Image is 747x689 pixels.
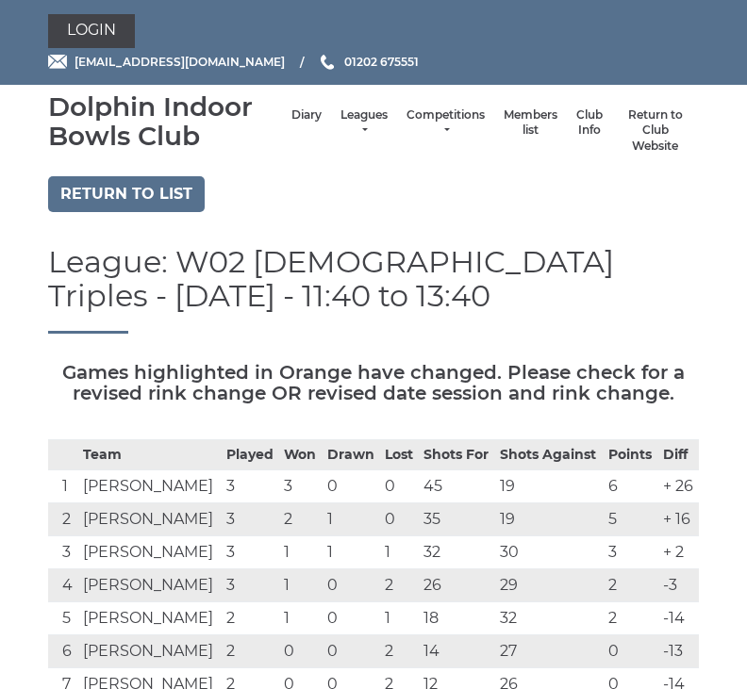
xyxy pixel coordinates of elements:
td: 1 [380,535,419,568]
td: [PERSON_NAME] [78,535,222,568]
td: 45 [419,469,495,502]
th: Shots For [419,439,495,469]
td: 1 [279,568,322,601]
a: Members list [504,107,557,139]
td: 3 [222,568,280,601]
a: Return to list [48,176,205,212]
td: 0 [323,634,381,667]
div: Dolphin Indoor Bowls Club [48,92,282,151]
th: Drawn [323,439,381,469]
td: 2 [604,601,658,634]
td: 0 [323,469,381,502]
td: 14 [419,634,495,667]
h1: League: W02 [DEMOGRAPHIC_DATA] Triples - [DATE] - 11:40 to 13:40 [48,245,699,333]
td: [PERSON_NAME] [78,634,222,667]
td: 1 [323,502,381,535]
th: Lost [380,439,419,469]
td: 4 [48,568,78,601]
td: 1 [380,601,419,634]
th: Team [78,439,222,469]
th: Shots Against [495,439,604,469]
td: 26 [419,568,495,601]
a: Login [48,14,135,48]
td: [PERSON_NAME] [78,502,222,535]
td: 32 [419,535,495,568]
th: Played [222,439,280,469]
td: 2 [222,634,280,667]
td: -3 [658,568,699,601]
td: 0 [323,568,381,601]
td: 3 [222,469,280,502]
td: + 16 [658,502,699,535]
td: 0 [279,634,322,667]
td: -14 [658,601,699,634]
td: 1 [279,535,322,568]
a: Diary [291,107,322,123]
td: -13 [658,634,699,667]
td: 3 [222,535,280,568]
a: Email [EMAIL_ADDRESS][DOMAIN_NAME] [48,53,285,71]
td: 5 [48,601,78,634]
td: 1 [279,601,322,634]
td: 32 [495,601,604,634]
td: 29 [495,568,604,601]
td: 0 [323,601,381,634]
td: + 26 [658,469,699,502]
a: Phone us 01202 675551 [318,53,419,71]
th: Diff [658,439,699,469]
td: + 2 [658,535,699,568]
td: 35 [419,502,495,535]
td: 2 [380,568,419,601]
td: 2 [222,601,280,634]
img: Email [48,55,67,69]
td: 6 [604,469,658,502]
td: 3 [604,535,658,568]
td: 1 [48,469,78,502]
a: Competitions [407,107,485,139]
td: [PERSON_NAME] [78,568,222,601]
td: 2 [279,502,322,535]
td: 2 [380,634,419,667]
td: 2 [604,568,658,601]
td: 1 [323,535,381,568]
td: 3 [48,535,78,568]
a: Club Info [576,107,603,139]
th: Points [604,439,658,469]
a: Leagues [340,107,388,139]
td: 0 [604,634,658,667]
td: 27 [495,634,604,667]
td: 0 [380,469,419,502]
td: 30 [495,535,604,568]
td: 18 [419,601,495,634]
td: [PERSON_NAME] [78,601,222,634]
td: 6 [48,634,78,667]
h5: Games highlighted in Orange have changed. Please check for a revised rink change OR revised date ... [48,362,699,403]
td: 19 [495,469,604,502]
img: Phone us [321,55,334,70]
td: 3 [222,502,280,535]
td: 19 [495,502,604,535]
a: Return to Club Website [622,107,689,155]
span: [EMAIL_ADDRESS][DOMAIN_NAME] [75,55,285,69]
td: 5 [604,502,658,535]
td: 3 [279,469,322,502]
td: 2 [48,502,78,535]
span: 01202 675551 [344,55,419,69]
td: [PERSON_NAME] [78,469,222,502]
td: 0 [380,502,419,535]
th: Won [279,439,322,469]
